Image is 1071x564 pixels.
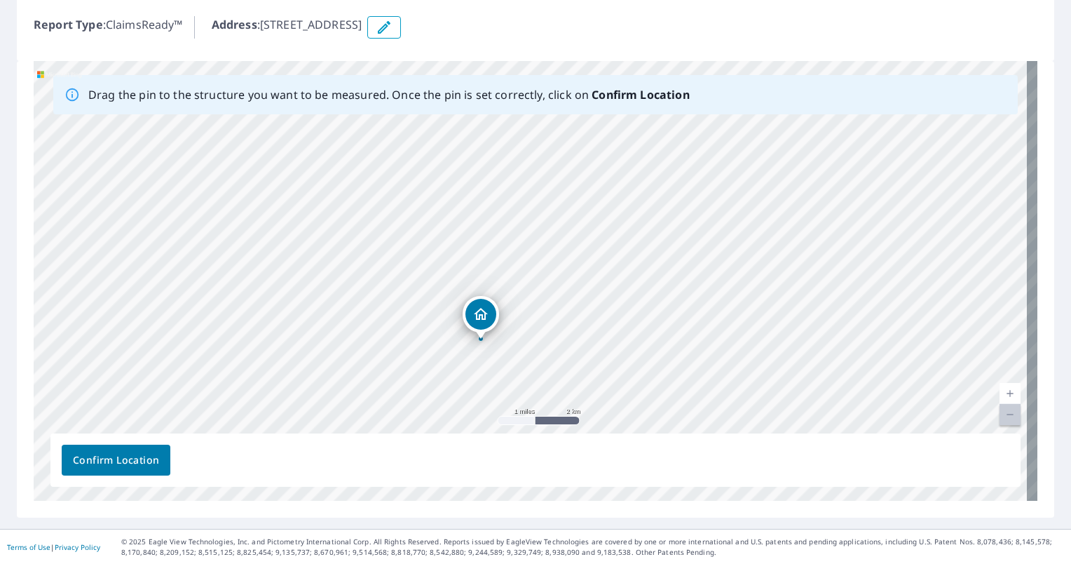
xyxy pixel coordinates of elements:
p: : [STREET_ADDRESS] [212,16,362,39]
button: Confirm Location [62,445,170,476]
b: Report Type [34,17,103,32]
b: Confirm Location [592,87,689,102]
span: Confirm Location [73,452,159,469]
p: © 2025 Eagle View Technologies, Inc. and Pictometry International Corp. All Rights Reserved. Repo... [121,537,1064,558]
div: Dropped pin, building 1, Residential property, 8074 heatherstone dr. Olive Branch, MS 38654 [463,296,499,340]
p: : ClaimsReady™ [34,16,183,39]
p: Drag the pin to the structure you want to be measured. Once the pin is set correctly, click on [88,86,690,103]
a: Privacy Policy [55,542,100,552]
a: Current Level 12, Zoom In [1000,383,1021,404]
p: | [7,543,100,551]
a: Current Level 12, Zoom Out Disabled [1000,404,1021,425]
b: Address [212,17,257,32]
a: Terms of Use [7,542,50,552]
